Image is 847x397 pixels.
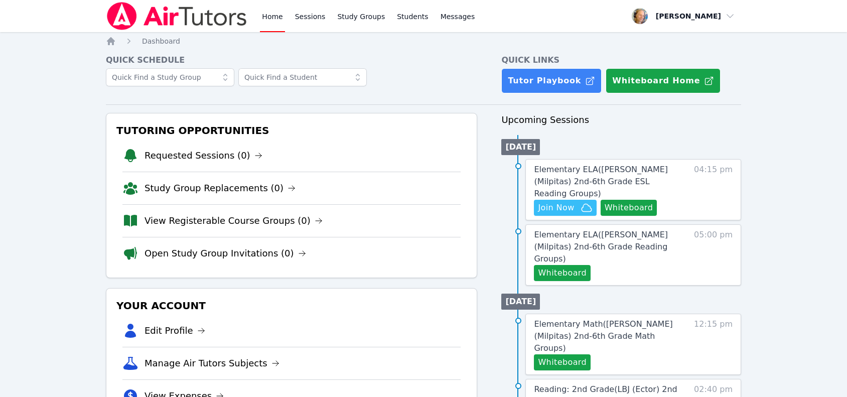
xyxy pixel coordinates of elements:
button: Whiteboard [534,265,591,281]
input: Quick Find a Student [238,68,367,86]
button: Whiteboard [534,354,591,370]
img: Air Tutors [106,2,248,30]
li: [DATE] [501,294,540,310]
button: Join Now [534,200,596,216]
h4: Quick Schedule [106,54,477,66]
a: Dashboard [142,36,180,46]
button: Whiteboard Home [606,68,721,93]
a: Elementary ELA([PERSON_NAME] (Milpitas) 2nd-6th Grade ESL Reading Groups) [534,164,683,200]
a: Elementary Math([PERSON_NAME] (Milpitas) 2nd-6th Grade Math Groups) [534,318,683,354]
a: Open Study Group Invitations (0) [145,246,306,260]
a: Manage Air Tutors Subjects [145,356,279,370]
a: Requested Sessions (0) [145,149,262,163]
a: Edit Profile [145,324,205,338]
h3: Upcoming Sessions [501,113,741,127]
span: 05:00 pm [694,229,733,281]
span: Messages [441,12,475,22]
span: Join Now [538,202,574,214]
a: View Registerable Course Groups (0) [145,214,323,228]
input: Quick Find a Study Group [106,68,234,86]
span: Elementary ELA ( [PERSON_NAME] (Milpitas) 2nd-6th Grade Reading Groups ) [534,230,668,263]
button: Whiteboard [601,200,657,216]
span: Elementary ELA ( [PERSON_NAME] (Milpitas) 2nd-6th Grade ESL Reading Groups ) [534,165,668,198]
nav: Breadcrumb [106,36,741,46]
h3: Tutoring Opportunities [114,121,469,140]
h4: Quick Links [501,54,741,66]
span: 04:15 pm [694,164,733,216]
span: Elementary Math ( [PERSON_NAME] (Milpitas) 2nd-6th Grade Math Groups ) [534,319,672,353]
h3: Your Account [114,297,469,315]
a: Study Group Replacements (0) [145,181,296,195]
a: Tutor Playbook [501,68,602,93]
span: Dashboard [142,37,180,45]
li: [DATE] [501,139,540,155]
span: 12:15 pm [694,318,733,370]
a: Elementary ELA([PERSON_NAME] (Milpitas) 2nd-6th Grade Reading Groups) [534,229,683,265]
